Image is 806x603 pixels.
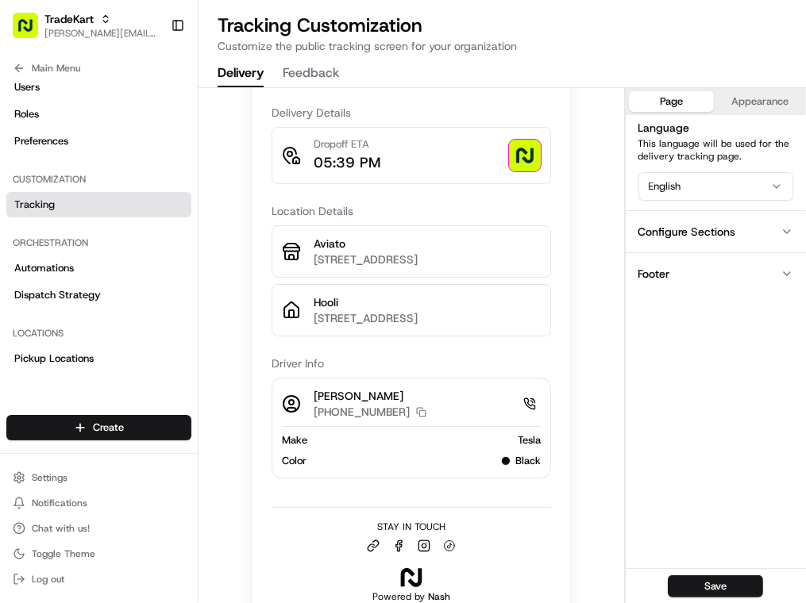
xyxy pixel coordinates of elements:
button: Feedback [283,60,339,87]
a: Users [6,75,191,100]
a: 📗Knowledge Base [10,224,128,252]
span: Tracking [14,198,55,212]
span: API Documentation [150,230,255,246]
button: Chat with us! [6,517,191,540]
span: Knowledge Base [32,230,121,246]
input: Clear [41,102,262,119]
span: Roles [14,107,39,121]
span: Pylon [158,269,192,281]
button: TradeKart[PERSON_NAME][EMAIL_ADDRESS][DOMAIN_NAME] [6,6,164,44]
button: Save [668,575,763,597]
span: Notifications [32,497,87,509]
h2: Tracking Customization [218,13,787,38]
a: Pickup Locations [6,346,191,371]
div: Footer [638,266,670,282]
span: Nash [428,590,450,603]
p: 05:39 PM [314,152,380,174]
h3: Delivery Details [272,105,551,121]
a: 💻API Documentation [128,224,261,252]
p: Customize the public tracking screen for your organization [218,38,787,54]
button: Notifications [6,492,191,514]
a: Tracking [6,192,191,217]
p: Welcome 👋 [16,63,289,89]
span: Automations [14,261,74,275]
span: Preferences [14,134,68,148]
button: Page [629,91,715,112]
p: [PERSON_NAME] [314,388,426,404]
button: TradeKart [44,11,94,27]
div: We're available if you need us! [54,167,201,180]
a: Roles [6,102,191,127]
button: Log out [6,568,191,590]
h3: Location Details [272,203,551,219]
img: photo_proof_of_delivery image [509,140,541,171]
span: Tesla [518,433,541,447]
button: Start new chat [270,156,289,175]
span: Make [282,433,307,447]
button: Toggle Theme [6,543,191,565]
p: [PHONE_NUMBER] [314,404,410,420]
span: Users [14,80,40,94]
button: Delivery [218,60,264,87]
button: Settings [6,467,191,489]
button: Main Menu [6,57,191,79]
div: Locations [6,321,191,346]
span: Chat with us! [32,522,90,535]
p: [STREET_ADDRESS] [314,310,541,326]
div: Configure Sections [638,224,736,240]
a: Preferences [6,129,191,154]
button: [PERSON_NAME][EMAIL_ADDRESS][DOMAIN_NAME] [44,27,158,40]
p: Hooli [314,294,541,310]
a: Dispatch Strategy [6,282,191,308]
span: Main Menu [32,62,80,75]
a: Automations [6,255,191,281]
p: This language will be used for the delivery tracking page. [638,137,794,163]
span: Toggle Theme [32,547,95,560]
div: 📗 [16,232,29,244]
button: Create [6,415,191,440]
span: Log out [32,573,64,586]
span: Create [93,421,124,435]
div: Orchestration [6,230,191,255]
h2: Powered by [372,590,450,603]
span: Color [282,454,307,468]
p: Aviato [314,236,541,252]
span: Black [515,454,541,468]
span: Settings [32,471,67,484]
label: Language [638,121,690,135]
img: 1736555255976-a54dd68f-1ca7-489b-9aae-adbdc363a1c4 [16,152,44,180]
p: Dropoff ETA [314,137,380,152]
span: Pickup Locations [14,351,94,366]
span: Dispatch Strategy [14,288,101,302]
h3: Driver Info [272,355,551,371]
h3: Stay in touch [377,520,445,533]
img: Nash [16,16,48,48]
div: 💻 [134,232,147,244]
div: Start new chat [54,152,260,167]
p: [STREET_ADDRESS] [314,252,541,267]
a: Powered byPylon [112,268,192,281]
button: Appearance [717,91,803,112]
div: Customization [6,167,191,192]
